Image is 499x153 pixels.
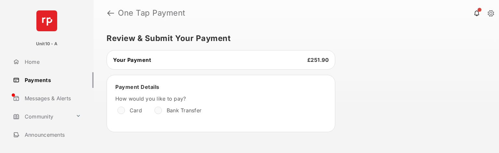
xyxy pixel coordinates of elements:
[115,84,160,90] span: Payment Details
[36,10,57,31] img: svg+xml;base64,PHN2ZyB4bWxucz0iaHR0cDovL3d3dy53My5vcmcvMjAwMC9zdmciIHdpZHRoPSI2NCIgaGVpZ2h0PSI2NC...
[307,57,329,63] span: £251.90
[107,35,481,42] h5: Review & Submit Your Payment
[167,107,201,114] label: Bank Transfer
[10,90,94,106] a: Messages & Alerts
[130,107,142,114] label: Card
[36,41,58,47] p: Unit10 - A
[115,95,310,102] label: How would you like to pay?
[10,54,94,70] a: Home
[113,57,151,63] span: Your Payment
[10,109,73,124] a: Community
[10,127,94,143] a: Announcements
[118,9,186,17] strong: One Tap Payment
[10,72,94,88] a: Payments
